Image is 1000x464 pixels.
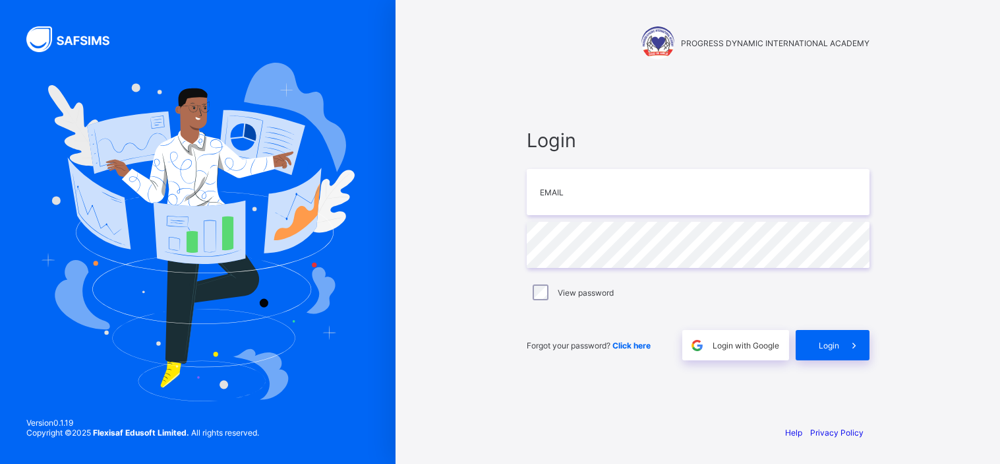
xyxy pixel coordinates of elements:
[612,341,651,350] a: Click here
[26,418,259,428] span: Version 0.1.19
[527,129,869,152] span: Login
[819,341,839,350] span: Login
[527,341,651,350] span: Forgot your password?
[810,428,864,438] a: Privacy Policy
[785,428,802,438] a: Help
[690,338,705,353] img: google.396cfc9801f0270233282035f929180a.svg
[26,26,125,52] img: SAFSIMS Logo
[41,63,355,401] img: Hero Image
[558,288,614,298] label: View password
[26,428,259,438] span: Copyright © 2025 All rights reserved.
[681,38,869,48] span: PROGRESS DYNAMIC INTERNATIONAL ACADEMY
[93,428,189,438] strong: Flexisaf Edusoft Limited.
[713,341,779,350] span: Login with Google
